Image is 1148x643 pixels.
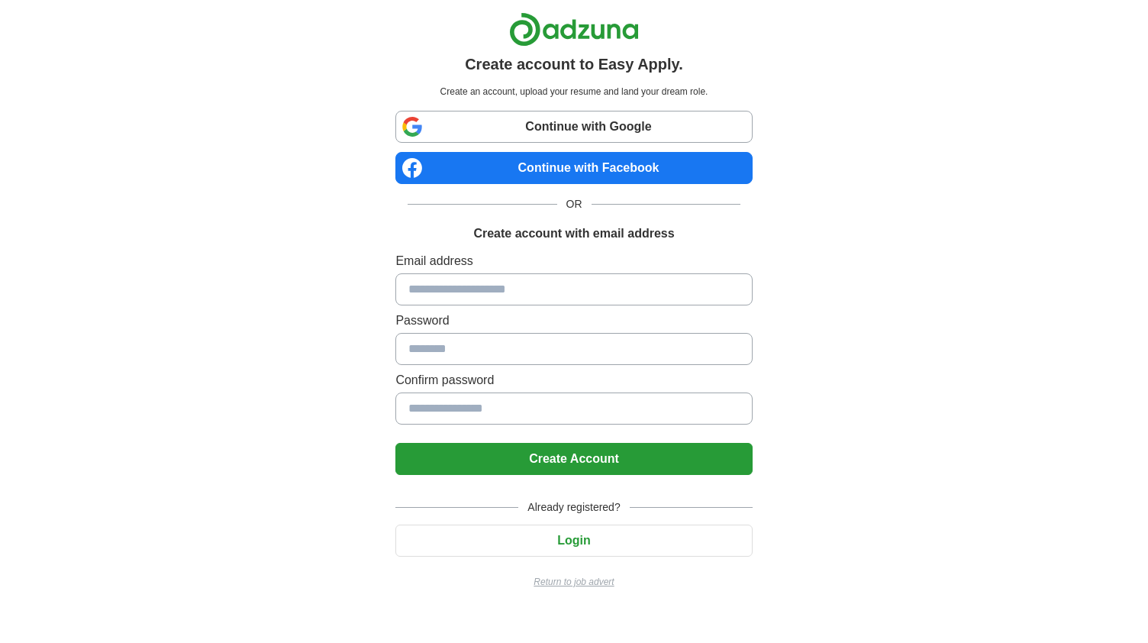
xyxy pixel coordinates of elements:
span: OR [557,196,592,212]
span: Already registered? [518,499,629,515]
a: Login [395,534,752,547]
a: Continue with Facebook [395,152,752,184]
a: Return to job advert [395,575,752,589]
label: Password [395,312,752,330]
p: Create an account, upload your resume and land your dream role. [398,85,749,99]
label: Confirm password [395,371,752,389]
button: Login [395,525,752,557]
label: Email address [395,252,752,270]
img: Adzuna logo [509,12,639,47]
a: Continue with Google [395,111,752,143]
h1: Create account to Easy Apply. [465,53,683,76]
button: Create Account [395,443,752,475]
h1: Create account with email address [473,225,674,243]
